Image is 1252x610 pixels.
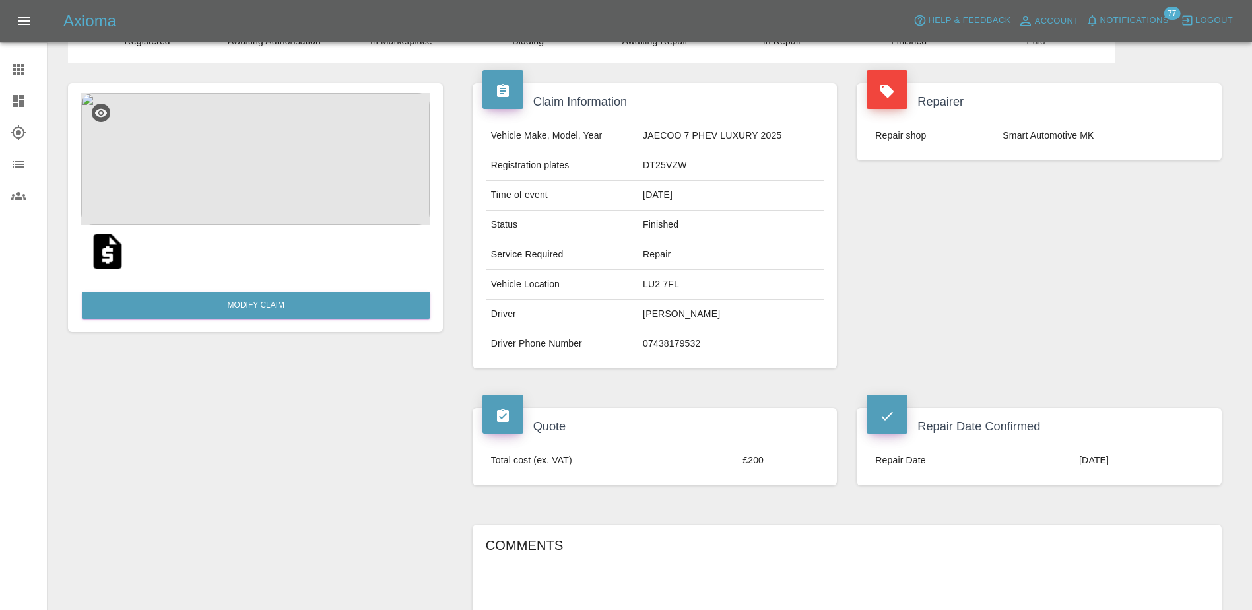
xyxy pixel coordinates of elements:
[638,151,824,181] td: DT25VZW
[638,270,824,300] td: LU2 7FL
[1074,446,1208,475] td: [DATE]
[737,446,824,475] td: £200
[997,121,1208,151] td: Smart Automotive MK
[1164,7,1180,20] span: 77
[486,270,638,300] td: Vehicle Location
[638,240,824,270] td: Repair
[928,13,1010,28] span: Help & Feedback
[86,230,129,273] img: original/eb8255c4-064d-48b6-9ad3-648fbb770c42
[486,535,1208,556] h6: Comments
[870,446,1074,475] td: Repair Date
[486,121,638,151] td: Vehicle Make, Model, Year
[8,5,40,37] button: Open drawer
[486,300,638,329] td: Driver
[82,292,430,319] a: Modify Claim
[486,240,638,270] td: Service Required
[486,446,738,475] td: Total cost (ex. VAT)
[486,181,638,211] td: Time of event
[638,300,824,329] td: [PERSON_NAME]
[638,181,824,211] td: [DATE]
[867,93,1212,111] h4: Repairer
[81,93,430,225] img: 376e0711-2292-4e20-8542-f85a0357fba3
[486,151,638,181] td: Registration plates
[638,329,824,358] td: 07438179532
[1100,13,1169,28] span: Notifications
[63,11,116,32] h5: Axioma
[1195,13,1233,28] span: Logout
[1177,11,1236,31] button: Logout
[1082,11,1172,31] button: Notifications
[486,211,638,240] td: Status
[1014,11,1082,32] a: Account
[1035,14,1079,29] span: Account
[638,211,824,240] td: Finished
[482,418,828,436] h4: Quote
[910,11,1014,31] button: Help & Feedback
[486,329,638,358] td: Driver Phone Number
[867,418,1212,436] h4: Repair Date Confirmed
[638,121,824,151] td: JAECOO 7 PHEV LUXURY 2025
[482,93,828,111] h4: Claim Information
[870,121,997,151] td: Repair shop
